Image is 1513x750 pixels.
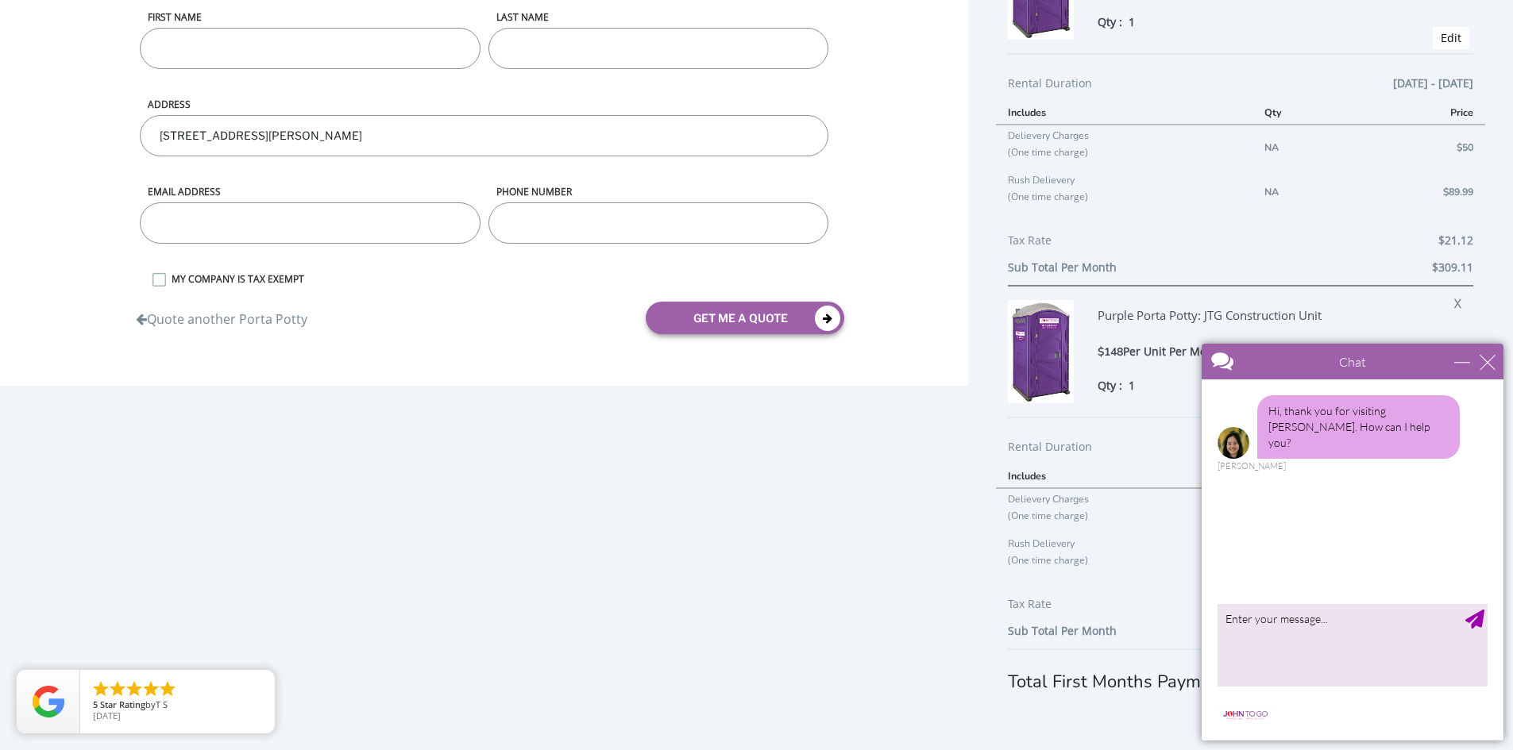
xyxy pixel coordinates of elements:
[1123,344,1225,359] span: Per Unit Per Month
[141,679,160,698] li: 
[996,533,1252,578] td: Rush Delievery
[1098,300,1409,343] div: Purple Porta Potty: JTG Construction Unit
[93,698,98,710] span: 5
[136,302,307,329] a: Quote another Porta Potty
[1129,14,1135,29] span: 1
[1438,231,1473,250] span: $21.12
[1008,188,1241,205] p: (One time charge)
[1008,507,1241,524] p: (One time charge)
[1454,290,1469,311] span: X
[140,10,480,24] label: First name
[1441,30,1461,45] a: Edit
[1192,334,1513,750] iframe: Live Chat Box
[1008,648,1473,694] div: Total First Months Payment
[93,710,121,721] span: [DATE]
[1008,74,1473,101] div: Rental Duration
[996,464,1252,488] th: Includes
[1129,378,1135,393] span: 1
[996,170,1252,214] td: Rush Delievery
[996,488,1252,533] td: Delievery Charges
[1252,125,1353,170] td: NA
[1432,260,1473,275] b: $309.11
[158,679,177,698] li: 
[1008,594,1473,621] div: Tax Rate
[1252,101,1353,125] th: Qty
[1252,170,1353,214] td: NA
[1008,231,1473,258] div: Tax Rate
[488,10,828,24] label: LAST NAME
[33,686,64,717] img: Review Rating
[93,700,262,711] span: by
[125,679,144,698] li: 
[1353,170,1485,214] td: $89.99
[1098,343,1409,361] div: $148
[1098,13,1409,30] div: Qty :
[100,698,145,710] span: Star Rating
[156,698,168,710] span: T S
[108,679,127,698] li: 
[1008,260,1117,275] b: Sub Total Per Month
[140,185,480,198] label: Email address
[1353,125,1485,170] td: $50
[1353,101,1485,125] th: Price
[646,302,844,334] button: get me a quote
[996,125,1252,170] td: Delievery Charges
[164,272,832,286] label: MY COMPANY IS TAX EXEMPT
[91,679,110,698] li: 
[1008,437,1473,464] div: Rental Duration
[1008,552,1241,568] p: (One time charge)
[1393,74,1473,93] span: [DATE] - [DATE]
[1008,144,1241,160] p: (One time charge)
[1098,377,1409,394] div: Qty :
[1008,623,1117,638] b: Sub Total Per Month
[996,101,1252,125] th: Includes
[488,185,828,198] label: phone number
